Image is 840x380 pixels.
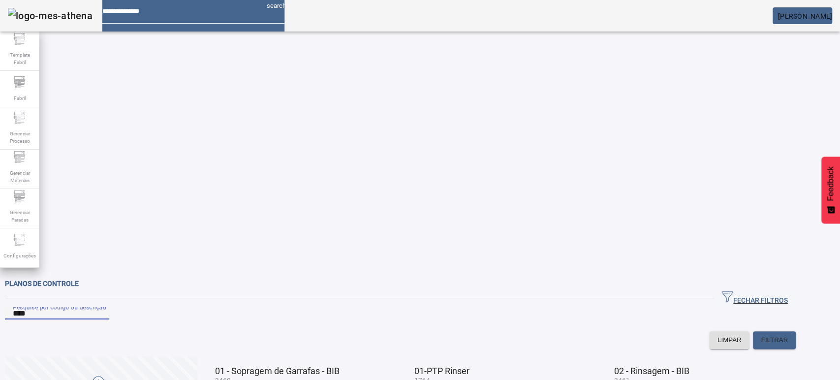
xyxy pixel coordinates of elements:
mat-label: Pesquise por código ou descrição [13,303,106,310]
span: Gerenciar Processo [5,127,34,148]
span: Gerenciar Materiais [5,166,34,187]
span: 02 - Rinsagem - BIB [614,366,689,376]
span: Template Fabril [5,48,34,69]
button: FILTRAR [753,331,796,349]
span: Feedback [826,166,835,201]
button: Feedback - Mostrar pesquisa [821,157,840,223]
span: LIMPAR [717,335,742,345]
button: LIMPAR [710,331,749,349]
span: Fabril [11,92,29,105]
span: 01 - Sopragem de Garrafas - BIB [215,366,340,376]
span: FECHAR FILTROS [721,291,788,306]
span: 01-PTP Rinser [414,366,469,376]
span: Configurações [0,249,39,262]
span: Gerenciar Paradas [5,206,34,226]
img: logo-mes-athena [8,8,93,24]
span: FILTRAR [761,335,788,345]
span: [PERSON_NAME] [778,12,832,20]
button: FECHAR FILTROS [714,289,796,307]
span: Planos de controle [5,280,79,287]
